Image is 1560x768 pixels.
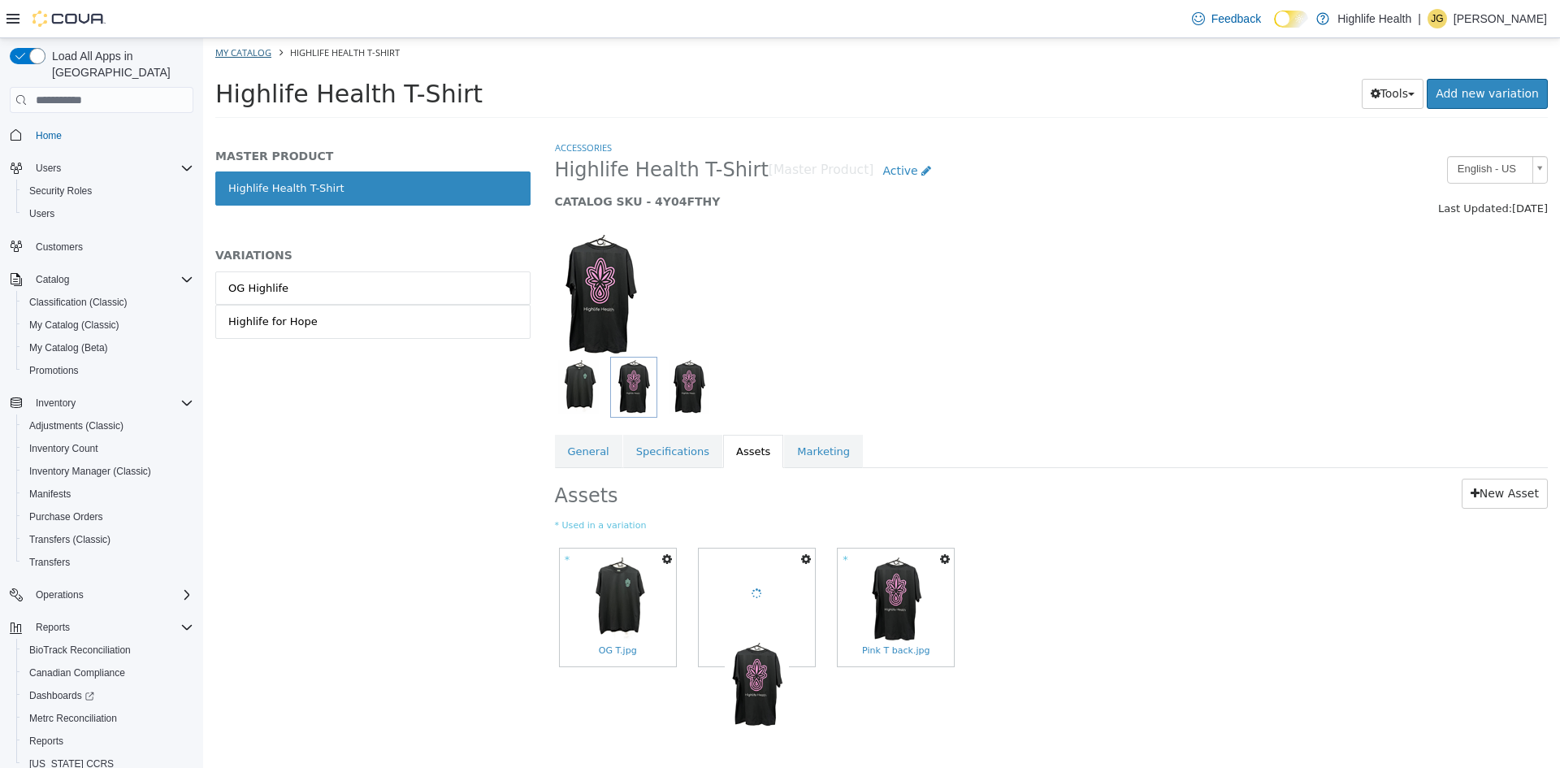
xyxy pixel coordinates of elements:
[23,462,193,481] span: Inventory Manager (Classic)
[16,639,200,662] button: BioTrack Reconciliation
[23,663,193,683] span: Canadian Compliance
[23,204,61,223] a: Users
[16,730,200,753] button: Reports
[1244,118,1345,145] a: English - US
[16,662,200,684] button: Canadian Compliance
[25,276,115,292] div: Highlife for Hope
[1245,119,1323,144] span: English - US
[29,556,70,569] span: Transfers
[29,393,82,413] button: Inventory
[36,621,70,634] span: Reports
[23,416,130,436] a: Adjustments (Classic)
[29,488,71,501] span: Manifests
[29,533,110,546] span: Transfers (Classic)
[29,393,193,413] span: Inventory
[12,111,327,125] h5: MASTER PRODUCT
[1185,2,1267,35] a: Feedback
[23,439,105,458] a: Inventory Count
[16,314,200,336] button: My Catalog (Classic)
[25,242,85,258] div: OG Highlife
[87,8,197,20] span: Highlife Health T-Shirt
[12,210,327,224] h5: VARIATIONS
[29,270,76,289] button: Catalog
[29,364,79,377] span: Promotions
[16,483,200,505] button: Manifests
[352,397,419,431] a: General
[12,133,327,167] a: Highlife Health T-Shirt
[352,197,443,319] img: 150
[1159,41,1221,71] button: Tools
[16,528,200,551] button: Transfers (Classic)
[36,273,69,286] span: Catalog
[23,709,193,728] span: Metrc Reconciliation
[23,663,132,683] a: Canadian Compliance
[29,158,67,178] button: Users
[3,584,200,606] button: Operations
[36,588,84,601] span: Operations
[1235,164,1309,176] span: Last Updated:
[29,158,193,178] span: Users
[29,419,123,432] span: Adjustments (Classic)
[29,296,128,309] span: Classification (Classic)
[23,553,193,572] span: Transfers
[352,156,1090,171] h5: CATALOG SKU - 4Y04FTHY
[565,126,671,139] small: [Master Product]
[16,336,200,359] button: My Catalog (Beta)
[16,505,200,528] button: Purchase Orders
[36,162,61,175] span: Users
[23,484,193,504] span: Manifests
[23,338,115,358] a: My Catalog (Beta)
[29,184,92,197] span: Security Roles
[23,484,77,504] a: Manifests
[36,129,62,142] span: Home
[1337,9,1411,28] p: Highlife Health
[23,640,137,660] a: BioTrack Reconciliation
[23,293,193,312] span: Classification (Classic)
[12,8,68,20] a: My Catalog
[29,585,193,605] span: Operations
[659,606,727,620] span: Pink T back.jpg
[29,689,94,702] span: Dashboards
[23,731,70,751] a: Reports
[352,103,409,115] a: Accessories
[16,359,200,382] button: Promotions
[32,11,106,27] img: Cova
[1418,9,1421,28] p: |
[23,315,126,335] a: My Catalog (Classic)
[352,440,745,471] h2: Assets
[16,180,200,202] button: Security Roles
[29,618,193,637] span: Reports
[23,416,193,436] span: Adjustments (Classic)
[29,319,119,332] span: My Catalog (Classic)
[23,204,193,223] span: Users
[29,465,151,478] span: Inventory Manager (Classic)
[29,341,108,354] span: My Catalog (Beta)
[23,686,193,705] span: Dashboards
[1431,9,1443,28] span: JG
[357,510,473,628] a: OG T.jpgOG T.jpg
[1428,9,1447,28] div: Jennifer Gierum
[1224,41,1345,71] a: Add new variation
[1309,164,1345,176] span: [DATE]
[29,510,103,523] span: Purchase Orders
[522,605,585,690] img: Pink T back.jpg
[16,291,200,314] button: Classification (Classic)
[23,507,110,527] a: Purchase Orders
[29,442,98,455] span: Inventory Count
[679,126,714,139] span: Active
[23,530,117,549] a: Transfers (Classic)
[352,119,565,145] span: Highlife Health T-Shirt
[16,551,200,574] button: Transfers
[23,530,193,549] span: Transfers (Classic)
[45,48,193,80] span: Load All Apps in [GEOGRAPHIC_DATA]
[3,235,200,258] button: Customers
[581,397,660,431] a: Marketing
[29,644,131,657] span: BioTrack Reconciliation
[3,616,200,639] button: Reports
[29,126,68,145] a: Home
[420,397,519,431] a: Specifications
[29,618,76,637] button: Reports
[23,439,193,458] span: Inventory Count
[23,181,193,201] span: Security Roles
